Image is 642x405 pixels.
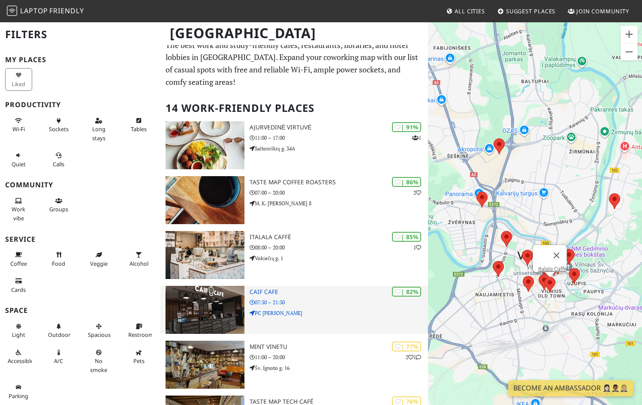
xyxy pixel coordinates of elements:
[160,231,428,279] a: Italala Caffè | 85% 1 Italala Caffè 08:00 – 20:00 Vokiečių g. 1
[166,341,244,389] img: Mint Vinetu
[250,144,428,153] p: Saltoniškių g. 34A
[5,114,32,136] button: Wi-Fi
[564,3,633,19] a: Join Community
[12,331,25,339] span: Natural light
[412,134,421,142] p: 1
[5,101,155,109] h3: Productivity
[5,319,32,342] button: Light
[131,125,147,133] span: Work-friendly tables
[250,254,428,262] p: Vokiečių g. 1
[128,331,154,339] span: Restroom
[5,274,32,297] button: Cards
[85,248,112,270] button: Veggie
[250,364,428,372] p: Šv. Ignoto g. 16
[130,260,148,267] span: Alcohol
[8,357,33,365] span: Accessible
[160,176,428,224] a: Taste Map Coffee Roasters | 86% 2 Taste Map Coffee Roasters 07:00 – 20:00 M. K. [PERSON_NAME] 8
[5,235,155,243] h3: Service
[455,7,485,15] span: All Cities
[49,205,68,213] span: Group tables
[166,286,244,334] img: Caif Cafe
[250,179,428,186] h3: Taste Map Coffee Roasters
[126,319,153,342] button: Restroom
[126,248,153,270] button: Alcohol
[12,205,25,222] span: People working
[160,286,428,334] a: Caif Cafe | 82% Caif Cafe 07:30 – 21:30 PC [PERSON_NAME]
[621,26,638,43] button: Zoom in
[9,392,28,400] span: Parking
[5,194,32,225] button: Work vibe
[392,232,421,242] div: | 85%
[7,6,17,16] img: LaptopFriendly
[250,243,428,252] p: 08:00 – 20:00
[92,125,105,141] span: Long stays
[5,148,32,171] button: Quiet
[392,287,421,297] div: | 82%
[53,160,64,168] span: Video/audio calls
[45,248,72,270] button: Food
[20,6,48,15] span: Laptop
[12,160,26,168] span: Quiet
[163,21,426,45] h1: [GEOGRAPHIC_DATA]
[250,234,428,241] h3: Italala Caffè
[85,114,112,145] button: Long stays
[49,125,69,133] span: Power sockets
[5,306,155,315] h3: Space
[392,342,421,351] div: | 77%
[45,194,72,216] button: Groups
[48,331,70,339] span: Outdoor area
[126,345,153,368] button: Pets
[54,357,63,365] span: Air conditioned
[11,286,26,294] span: Credit cards
[250,189,428,197] p: 07:00 – 20:00
[5,248,32,270] button: Coffee
[90,260,108,267] span: Veggie
[166,121,244,169] img: Ajurvedinė virtuvė
[45,345,72,368] button: A/C
[166,231,244,279] img: Italala Caffè
[443,3,488,19] a: All Cities
[45,148,72,171] button: Calls
[621,43,638,60] button: Zoom out
[133,357,145,365] span: Pet friendly
[5,380,32,403] button: Parking
[85,319,112,342] button: Spacious
[10,260,27,267] span: Coffee
[166,176,244,224] img: Taste Map Coffee Roasters
[5,181,155,189] h3: Community
[250,288,428,296] h3: Caif Cafe
[166,39,423,88] p: The best work and study-friendly cafes, restaurants, libraries, and hotel lobbies in [GEOGRAPHIC_...
[250,298,428,306] p: 07:30 – 21:30
[250,199,428,207] p: M. K. [PERSON_NAME] 8
[5,21,155,48] h2: Filters
[392,122,421,132] div: | 91%
[45,319,72,342] button: Outdoor
[576,7,629,15] span: Join Community
[5,56,155,64] h3: My Places
[250,124,428,131] h3: Ajurvedinė virtuvė
[250,353,428,361] p: 11:00 – 20:00
[7,4,84,19] a: LaptopFriendly LaptopFriendly
[160,121,428,169] a: Ajurvedinė virtuvė | 91% 1 Ajurvedinė virtuvė 11:00 – 17:00 Saltoniškių g. 34A
[250,309,428,317] p: PC [PERSON_NAME]
[90,357,107,373] span: Smoke free
[494,3,559,19] a: Suggest Places
[250,343,428,351] h3: Mint Vinetu
[413,189,421,197] p: 2
[49,6,84,15] span: Friendly
[506,7,556,15] span: Suggest Places
[413,243,421,252] p: 1
[45,114,72,136] button: Sockets
[250,134,428,142] p: 11:00 – 17:00
[406,353,421,361] p: 2 1
[126,114,153,136] button: Tables
[538,266,567,272] a: Italala Caffè
[5,345,32,368] button: Accessible
[12,125,25,133] span: Stable Wi-Fi
[546,245,567,266] button: Close
[52,260,65,267] span: Food
[88,331,111,339] span: Spacious
[85,345,112,377] button: No smoke
[392,177,421,187] div: | 86%
[160,341,428,389] a: Mint Vinetu | 77% 21 Mint Vinetu 11:00 – 20:00 Šv. Ignoto g. 16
